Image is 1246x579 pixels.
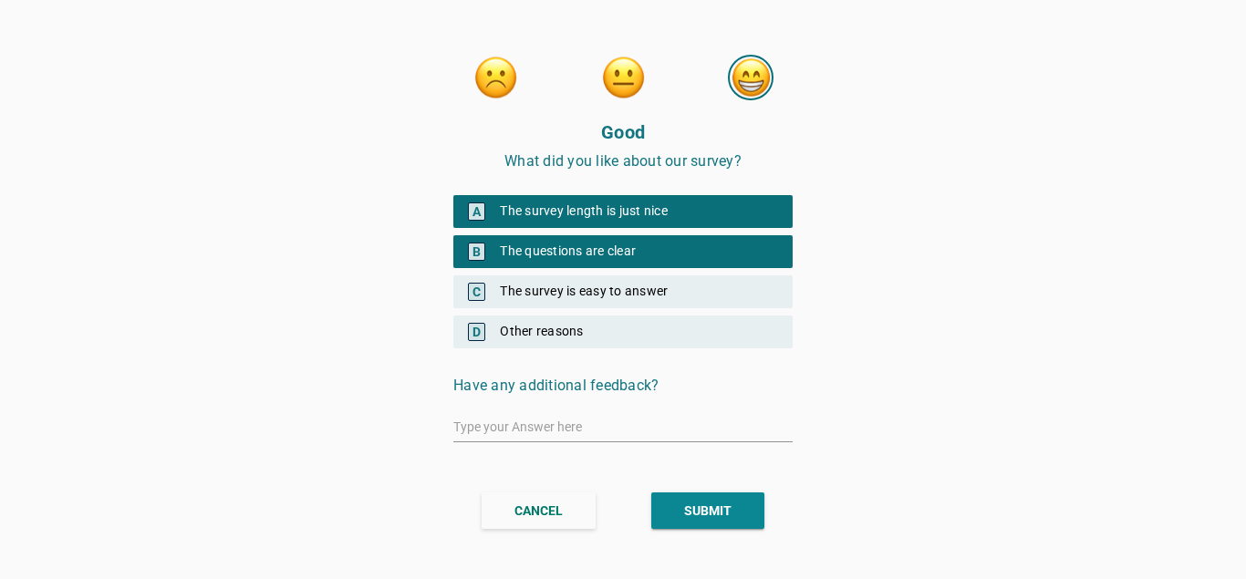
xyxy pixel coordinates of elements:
div: The survey is easy to answer [453,275,793,308]
span: C [468,283,485,301]
span: B [468,243,485,261]
button: CANCEL [482,492,596,529]
div: The questions are clear [453,235,793,268]
span: A [468,202,485,221]
button: SUBMIT [651,492,764,529]
input: Type your Answer here [453,412,793,441]
span: What did you like about our survey? [504,152,742,170]
div: SUBMIT [684,501,732,521]
div: CANCEL [514,501,563,521]
div: The survey length is just nice [453,195,793,228]
strong: Good [601,121,645,143]
div: Other reasons [453,315,793,348]
span: D [468,323,485,341]
span: Have any additional feedback? [453,377,659,394]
